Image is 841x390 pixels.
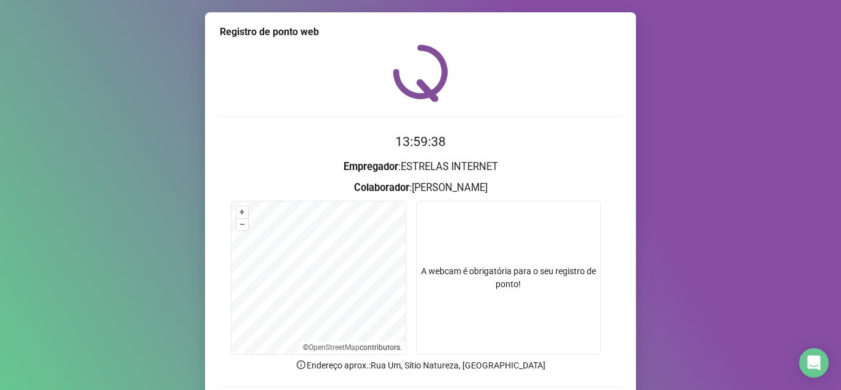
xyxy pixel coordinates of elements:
[220,359,621,372] p: Endereço aprox. : Rua Um, Sítio Natureza, [GEOGRAPHIC_DATA]
[395,134,446,149] time: 13:59:38
[308,343,360,352] a: OpenStreetMap
[220,159,621,175] h3: : ESTRELAS INTERNET
[799,348,829,378] div: Open Intercom Messenger
[220,180,621,196] h3: : [PERSON_NAME]
[354,182,409,193] strong: Colaborador
[236,206,248,218] button: +
[344,161,398,173] strong: Empregador
[296,359,307,370] span: info-circle
[393,44,448,102] img: QRPoint
[416,201,601,355] div: A webcam é obrigatória para o seu registro de ponto!
[303,343,402,352] li: © contributors.
[220,25,621,39] div: Registro de ponto web
[236,219,248,230] button: –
